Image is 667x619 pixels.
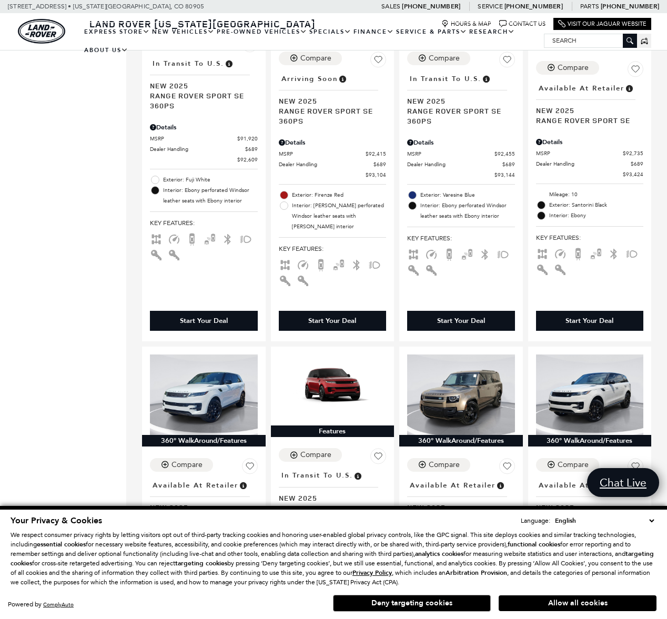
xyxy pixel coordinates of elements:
img: Land Rover [18,19,65,44]
span: Dealer Handling [150,145,245,153]
span: Available at Retailer [539,480,624,491]
span: New 2025 [407,502,507,512]
span: Vehicle has shipped from factory of origin. Estimated time of delivery to Retailer is on average ... [481,73,491,85]
span: Exterior: Varesine Blue [420,190,515,200]
a: [PHONE_NUMBER] [402,2,460,11]
a: Visit Our Jaguar Website [558,20,646,28]
span: Vehicle is in stock and ready for immediate delivery. Due to demand, availability is subject to c... [238,480,248,491]
span: Adaptive Cruise Control [297,260,309,268]
span: Backup Camera [443,250,456,257]
span: In Transit to U.S. [410,73,481,85]
span: Bluetooth [350,260,363,268]
strong: functional cookies [508,540,560,549]
span: AWD [279,260,291,268]
div: Pricing Details - Range Rover Sport SE 360PS [279,138,387,147]
span: $689 [502,160,515,168]
span: $92,455 [494,150,515,158]
a: Research [468,23,516,41]
strong: Arbitration Provision [446,569,507,577]
a: In Transit to U.S.New 2025Range Rover Sport SE 360PS [150,56,258,110]
span: Keyless Entry [297,276,309,283]
span: Interior: [PERSON_NAME] perforated Windsor leather seats with [PERSON_NAME] interior [292,200,387,232]
span: Service [478,3,502,10]
a: EXPRESS STORE [83,23,151,41]
span: New 2025 [279,493,379,503]
span: Available at Retailer [153,480,238,491]
span: Vehicle has shipped from factory of origin. Estimated time of delivery to Retailer is on average ... [353,470,362,481]
span: Range Rover Sport SE 360PS [279,503,379,523]
span: Land Rover [US_STATE][GEOGRAPHIC_DATA] [89,17,316,30]
div: Compare [558,460,589,470]
div: 360° WalkAround/Features [399,435,523,447]
button: Save Vehicle [370,52,386,72]
button: Allow all cookies [499,595,656,611]
span: New 2025 [150,80,250,90]
a: $92,609 [150,156,258,164]
button: Save Vehicle [628,458,643,478]
div: Language: [521,517,550,524]
a: MSRP $92,735 [536,149,644,157]
img: 2025 LAND ROVER Range Rover Sport SE [150,354,258,435]
span: New 2025 [150,502,250,512]
span: Vehicle is in stock and ready for immediate delivery. Due to demand, availability is subject to c... [624,83,634,94]
a: $93,424 [536,170,644,178]
strong: analytics cookies [415,550,463,558]
div: Start Your Deal [407,311,515,331]
a: Dealer Handling $689 [150,145,258,153]
span: Chat Live [594,475,652,490]
span: Key Features : [407,232,515,244]
div: Powered by [8,601,74,608]
span: Backup Camera [572,249,584,257]
div: Compare [171,460,203,470]
span: Range Rover Sport SE [536,115,636,125]
span: Bluetooth [608,249,620,257]
div: Compare [558,63,589,73]
span: In Transit to U.S. [281,470,353,481]
span: MSRP [279,150,366,158]
u: Privacy Policy [352,569,392,577]
a: MSRP $92,455 [407,150,515,158]
span: Bluetooth [221,235,234,242]
button: Save Vehicle [242,458,258,478]
div: Pricing Details - Range Rover Sport SE 360PS [407,138,515,147]
img: 2025 LAND ROVER Range Rover Sport SE [536,354,644,435]
span: Interior Accents [407,266,420,273]
button: Save Vehicle [499,458,515,478]
span: $689 [373,160,386,168]
span: Blind Spot Monitor [332,260,345,268]
span: MSRP [407,150,494,158]
span: Fog Lights [497,250,509,257]
span: Adaptive Cruise Control [554,249,567,257]
a: MSRP $92,415 [279,150,387,158]
div: Compare [429,460,460,470]
span: $92,609 [237,156,258,164]
span: Keyless Entry [425,266,438,273]
a: MSRP $91,920 [150,135,258,143]
a: ComplyAuto [43,601,74,608]
a: Contact Us [499,20,545,28]
span: Backup Camera [186,235,198,242]
a: $93,144 [407,171,515,179]
span: Exterior: Santorini Black [549,200,644,210]
span: Available at Retailer [410,480,496,491]
div: Start Your Deal [565,316,613,326]
span: New 2025 [279,96,379,106]
a: Available at RetailerNew 2025Range Rover Sport SE [536,81,644,125]
span: AWD [150,235,163,242]
a: In Transit to U.S.New 2025Range Rover Sport SE 360PS [407,72,515,126]
span: Exterior: Firenze Red [292,190,387,200]
span: $93,104 [366,171,386,179]
span: Dealer Handling [279,160,374,168]
button: Save Vehicle [628,61,643,81]
span: Arriving Soon [281,73,338,85]
span: Interior Accents [150,250,163,258]
div: Start Your Deal [150,311,258,331]
span: New 2025 [407,96,507,106]
span: Blind Spot Monitor [590,249,602,257]
a: Dealer Handling $689 [279,160,387,168]
span: Key Features : [150,217,258,229]
span: Range Rover Sport SE 360PS [150,90,250,110]
li: Mileage: 10 [536,189,644,200]
div: 360° WalkAround/Features [528,435,652,447]
button: Compare Vehicle [150,458,213,472]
